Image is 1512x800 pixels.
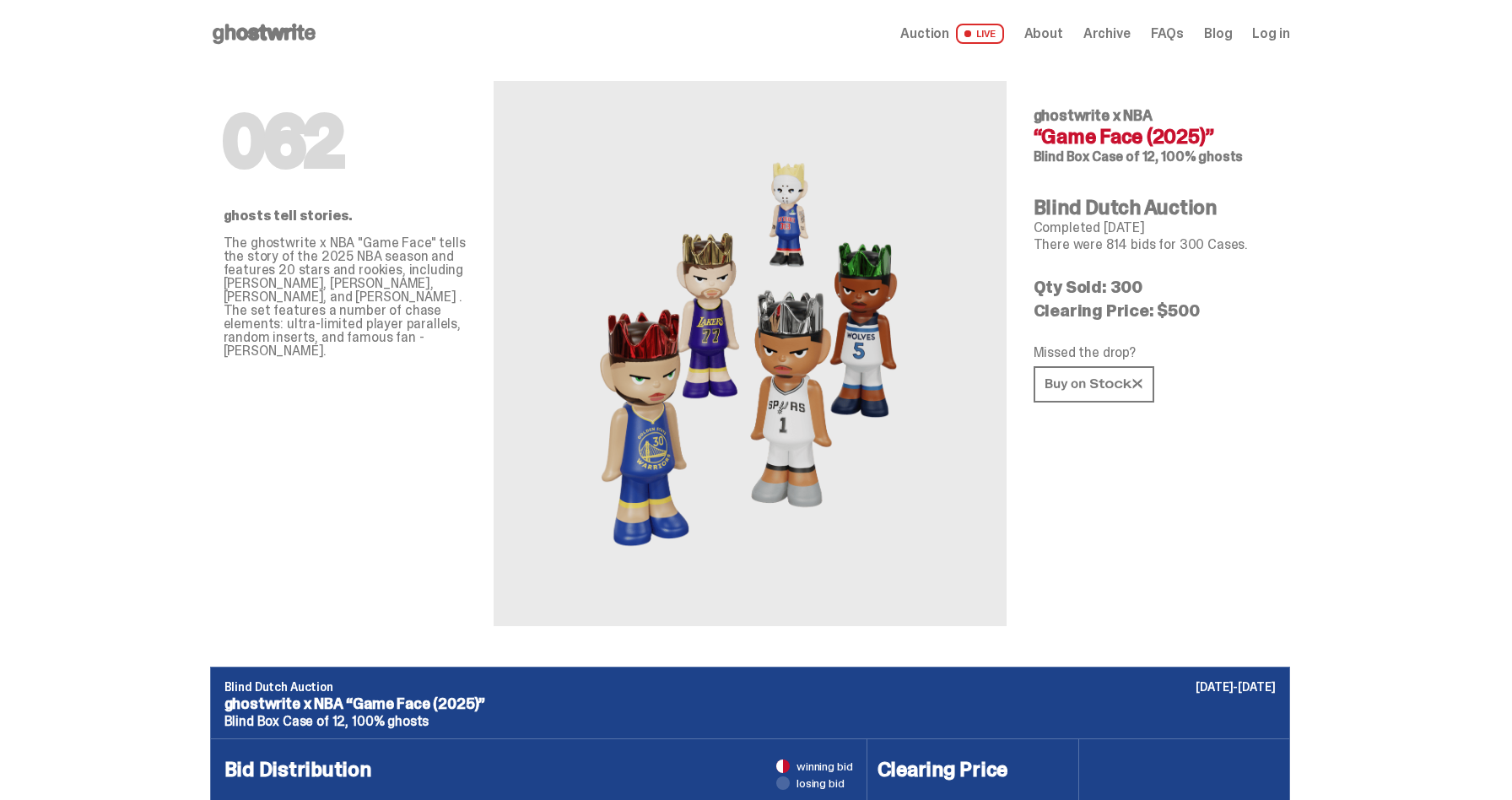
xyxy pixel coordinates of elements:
[564,122,936,586] img: NBA&ldquo;Game Face (2025)&rdquo;
[1034,105,1153,126] span: ghostwrite x NBA
[1034,127,1277,147] h4: “Game Face (2025)”
[1204,27,1232,41] a: Blog
[1034,346,1277,359] p: Missed the drop?
[1196,681,1275,693] p: [DATE]-[DATE]
[1034,197,1277,218] h4: Blind Dutch Auction
[1034,221,1277,235] p: Completed [DATE]
[1034,238,1277,251] p: There were 814 bids for 300 Cases.
[956,24,1004,44] span: LIVE
[1034,302,1277,319] p: Clearing Price: $500
[224,681,1276,693] p: Blind Dutch Auction
[1252,27,1289,41] a: Log in
[224,696,1276,711] p: ghostwrite x NBA “Game Face (2025)”
[1024,27,1063,41] a: About
[1151,27,1184,41] a: FAQs
[224,712,429,730] span: Blind Box Case of 12, 100% ghosts
[900,27,949,41] span: Auction
[1034,148,1244,165] span: Blind Box Case of 12, 100% ghosts
[796,760,852,772] span: winning bid
[900,24,1003,44] a: Auction LIVE
[224,209,467,223] p: ghosts tell stories.
[224,236,467,358] p: The ghostwrite x NBA "Game Face" tells the story of the 2025 NBA season and features 20 stars and...
[224,108,467,176] h1: 062
[1034,278,1277,295] p: Qty Sold: 300
[796,777,845,789] span: losing bid
[877,759,1068,780] h4: Clearing Price
[1083,27,1131,41] a: Archive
